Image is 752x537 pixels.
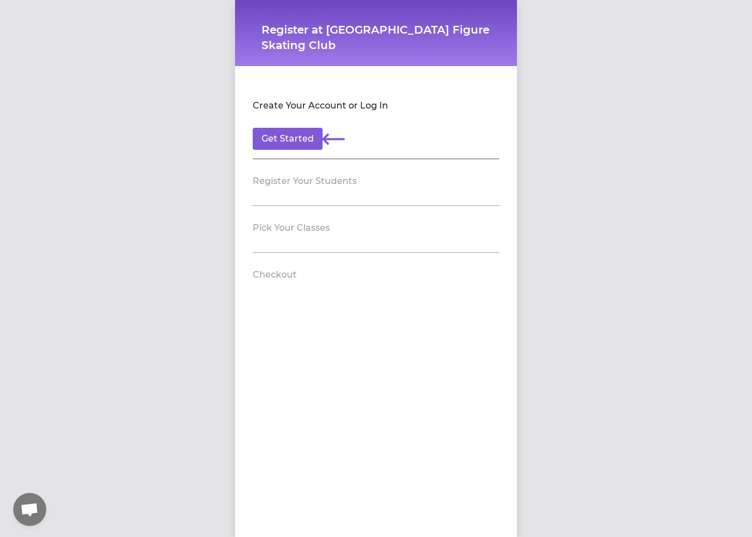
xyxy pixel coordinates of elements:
h2: Create Your Account or Log In [253,99,388,112]
h2: Pick Your Classes [253,221,330,235]
button: Get Started [253,128,323,150]
h2: Register Your Students [253,175,357,188]
h1: Register at [GEOGRAPHIC_DATA] Figure Skating Club [261,22,491,53]
div: Open chat [13,493,46,526]
h2: Checkout [253,268,297,281]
